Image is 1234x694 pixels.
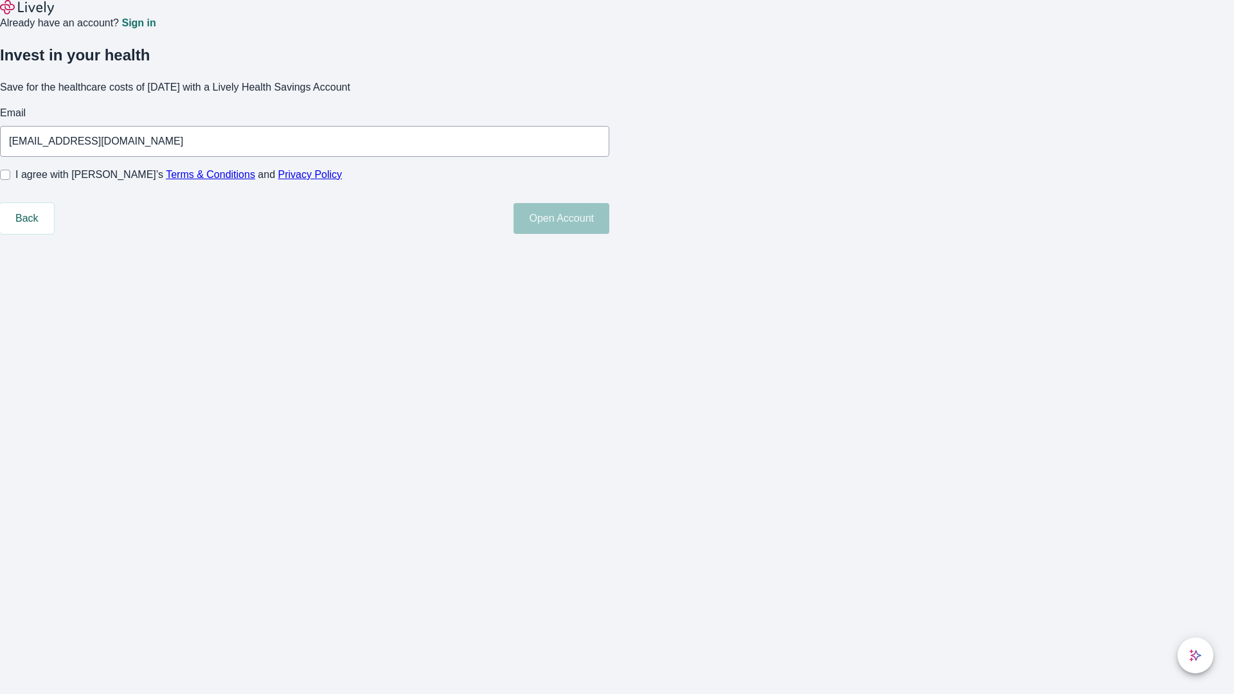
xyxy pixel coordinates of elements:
a: Privacy Policy [278,169,343,180]
svg: Lively AI Assistant [1189,649,1202,662]
a: Terms & Conditions [166,169,255,180]
button: chat [1177,637,1213,673]
a: Sign in [121,18,156,28]
span: I agree with [PERSON_NAME]’s and [15,167,342,182]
